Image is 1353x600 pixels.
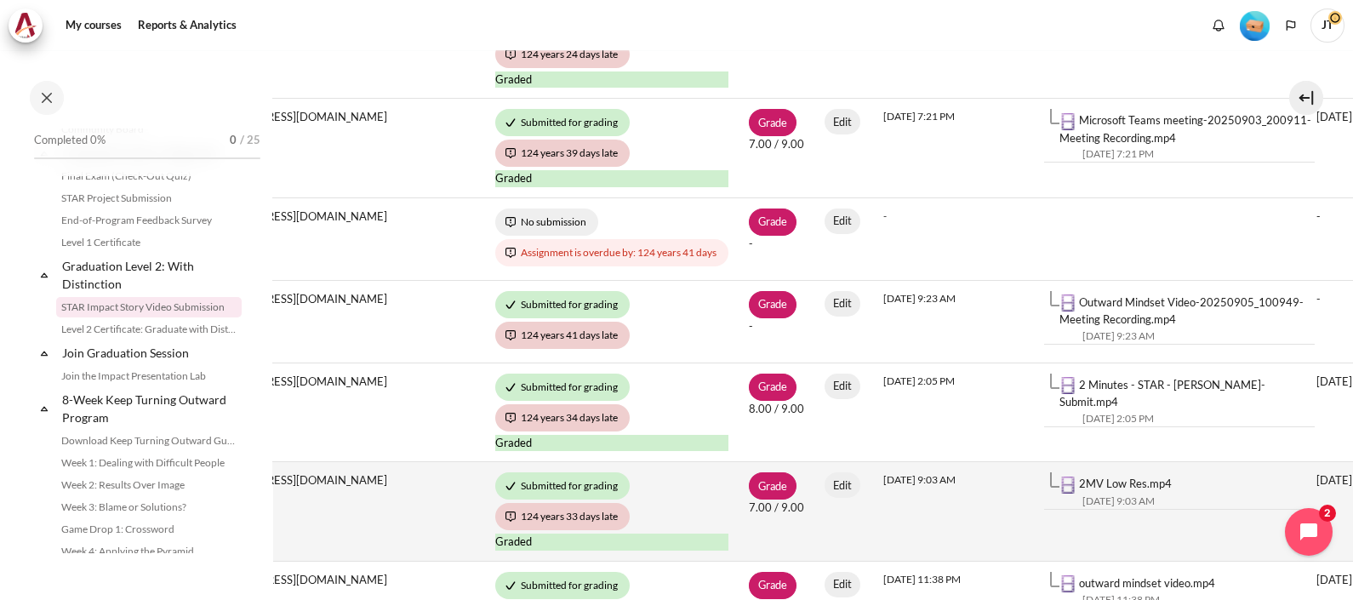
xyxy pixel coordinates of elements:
a: Edit [825,109,861,134]
div: Graded [495,435,728,452]
a: Game Drop 1: Crossword [56,519,242,540]
span: Collapse [36,400,53,417]
div: 124 years 34 days late [495,404,630,431]
a: Level 1 Certificate [56,232,242,253]
div: 124 years 24 days late [495,41,630,68]
a: Completed 0% 0 / 25 [34,129,260,176]
td: 7.00 / 9.00 [739,462,814,562]
a: My courses [60,9,128,43]
a: End-of-Program Feedback Survey [56,210,242,231]
td: - [739,197,814,280]
span: / 25 [240,132,260,149]
a: Join the Impact Presentation Lab [56,366,242,386]
div: Assignment is overdue by: 124 years 41 days [495,239,728,266]
td: [DATE] 9:03 AM [873,462,1034,562]
div: 124 years 33 days late [495,503,630,530]
img: 2 Minutes - STAR - NANCY-Submit.mp4 [1059,377,1076,394]
td: - [739,280,814,363]
a: Edit [825,291,861,317]
img: outward mindset video.mp4 [1059,575,1076,592]
div: Submitted for grading [495,291,630,318]
a: User menu [1310,9,1344,43]
td: [EMAIL_ADDRESS][DOMAIN_NAME] [191,99,485,198]
a: Grade [749,109,797,136]
td: [EMAIL_ADDRESS][DOMAIN_NAME] [191,462,485,562]
img: Architeck [14,13,37,38]
a: Graduation Level 2: With Distinction [60,254,242,295]
td: 7.00 / 9.00 [739,99,814,198]
a: Level #1 [1233,9,1276,41]
a: outward mindset video.mp4 [1079,576,1215,590]
a: Grade [749,374,797,401]
div: Level #1 [1240,9,1270,41]
a: STAR Impact Story Video Submission [56,297,242,317]
a: Microsoft Teams meeting-20250903_200911-Meeting Recording.mp4 [1059,113,1311,145]
td: [DATE] 9:23 AM [873,280,1034,363]
a: Week 1: Dealing with Difficult People [56,453,242,473]
span: JT [1310,9,1344,43]
div: Graded [495,71,728,89]
a: Reports & Analytics [132,9,243,43]
a: STAR Project Submission [56,188,242,209]
td: [DATE] 2:05 PM [873,363,1034,462]
div: Submitted for grading [495,374,630,401]
a: Week 2: Results Over Image [56,475,242,495]
div: Submitted for grading [495,109,630,136]
a: Grade [749,291,797,318]
div: 124 years 41 days late [495,322,630,349]
span: Collapse [36,266,53,283]
a: 8-Week Keep Turning Outward Program [60,388,242,429]
div: No submission [495,209,598,236]
td: [DATE] 7:21 PM [873,99,1034,198]
img: 2MV Low Res.mp4 [1059,477,1076,494]
a: Edit [825,209,861,234]
img: Microsoft Teams meeting-20250903_200911-Meeting Recording.mp4 [1059,113,1076,130]
img: Outward Mindset Video-20250905_100949-Meeting Recording.mp4 [1059,294,1076,311]
div: Graded [495,534,728,551]
div: Submitted for grading [495,572,630,599]
td: - [873,197,1034,280]
a: Grade [749,472,797,500]
div: Graded [495,170,728,187]
a: Download Keep Turning Outward Guide [56,431,242,451]
td: [EMAIL_ADDRESS][DOMAIN_NAME] [191,280,485,363]
a: Join Graduation Session [60,341,242,364]
div: Show notification window with no new notifications [1206,13,1231,38]
a: Architeck Architeck [9,9,51,43]
a: Edit [825,572,861,597]
a: Final Exam (Check-Out Quiz) [56,166,242,186]
a: 2 Minutes - STAR - [PERSON_NAME]-Submit.mp4 [1059,378,1265,409]
button: Languages [1278,13,1304,38]
a: Grade [749,572,797,599]
a: Week 3: Blame or Solutions? [56,497,242,517]
a: Edit [825,374,861,399]
a: Week 4: Applying the Pyramid [56,541,242,562]
div: Submitted for grading [495,472,630,500]
a: 2MV Low Res.mp4 [1079,477,1172,490]
a: Edit [825,472,861,498]
img: Level #1 [1240,11,1270,41]
td: [EMAIL_ADDRESS][DOMAIN_NAME] [191,197,485,280]
span: Collapse [36,345,53,362]
a: Grade [749,209,797,236]
div: 124 years 39 days late [495,140,630,167]
span: 0 [230,132,237,149]
span: Completed 0% [34,132,106,149]
td: 8.00 / 9.00 [739,363,814,462]
td: [EMAIL_ADDRESS][DOMAIN_NAME] [191,363,485,462]
a: Outward Mindset Video-20250905_100949-Meeting Recording.mp4 [1059,295,1304,327]
a: Level 2 Certificate: Graduate with Distinction [56,319,242,340]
